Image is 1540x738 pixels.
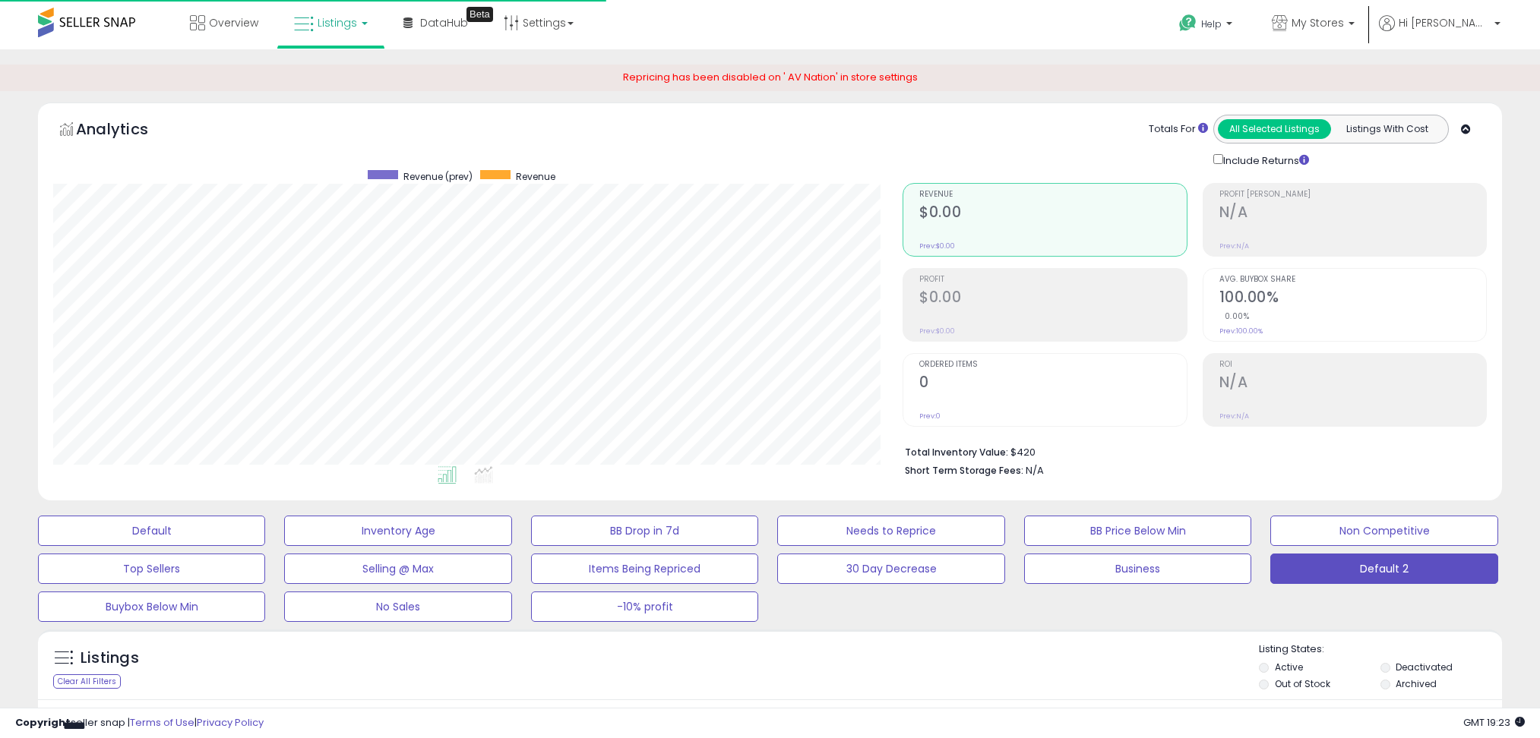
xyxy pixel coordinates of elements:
[15,716,264,730] div: seller snap | |
[1330,119,1444,139] button: Listings With Cost
[919,289,1186,309] h2: $0.00
[1218,119,1331,139] button: All Selected Listings
[1270,553,1497,584] button: Default 2
[38,516,265,546] button: Default
[15,715,71,730] strong: Copyright
[1167,2,1247,49] a: Help
[1178,14,1197,33] i: Get Help
[919,361,1186,369] span: Ordered Items
[1219,289,1486,309] h2: 100.00%
[318,15,357,30] span: Listings
[1026,463,1044,478] span: N/A
[1024,516,1251,546] button: BB Price Below Min
[76,118,178,143] h5: Analytics
[403,170,473,183] span: Revenue (prev)
[1219,276,1486,284] span: Avg. Buybox Share
[53,674,121,689] div: Clear All Filters
[1219,374,1486,394] h2: N/A
[1463,715,1525,730] span: 2025-10-9 19:23 GMT
[1275,677,1330,690] label: Out of Stock
[623,70,918,84] span: Repricing has been disabled on ' AV Nation' in store settings
[420,15,468,30] span: DataHub
[1292,15,1344,30] span: My Stores
[1219,203,1486,224] h2: N/A
[81,648,139,669] h5: Listings
[905,464,1023,477] b: Short Term Storage Fees:
[919,326,955,336] small: Prev: $0.00
[777,553,1004,584] button: 30 Day Decrease
[1379,15,1500,49] a: Hi [PERSON_NAME]
[531,591,758,622] button: -10% profit
[531,553,758,584] button: Items Being Repriced
[1024,553,1251,584] button: Business
[1259,642,1502,657] p: Listing States:
[531,516,758,546] button: BB Drop in 7d
[516,170,555,183] span: Revenue
[905,442,1475,460] li: $420
[1219,361,1486,369] span: ROI
[1396,661,1453,673] label: Deactivated
[919,412,941,421] small: Prev: 0
[1219,311,1250,322] small: 0.00%
[1396,677,1437,690] label: Archived
[466,7,493,22] div: Tooltip anchor
[1219,241,1249,251] small: Prev: N/A
[1219,326,1263,336] small: Prev: 100.00%
[919,203,1186,224] h2: $0.00
[1219,412,1249,421] small: Prev: N/A
[919,276,1186,284] span: Profit
[1219,191,1486,199] span: Profit [PERSON_NAME]
[284,591,511,622] button: No Sales
[284,516,511,546] button: Inventory Age
[919,374,1186,394] h2: 0
[1270,516,1497,546] button: Non Competitive
[1202,151,1327,169] div: Include Returns
[38,553,265,584] button: Top Sellers
[919,241,955,251] small: Prev: $0.00
[1275,661,1303,673] label: Active
[905,446,1008,459] b: Total Inventory Value:
[38,591,265,622] button: Buybox Below Min
[1201,17,1222,30] span: Help
[209,15,258,30] span: Overview
[284,553,511,584] button: Selling @ Max
[777,516,1004,546] button: Needs to Reprice
[1399,15,1490,30] span: Hi [PERSON_NAME]
[1149,122,1208,137] div: Totals For
[919,191,1186,199] span: Revenue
